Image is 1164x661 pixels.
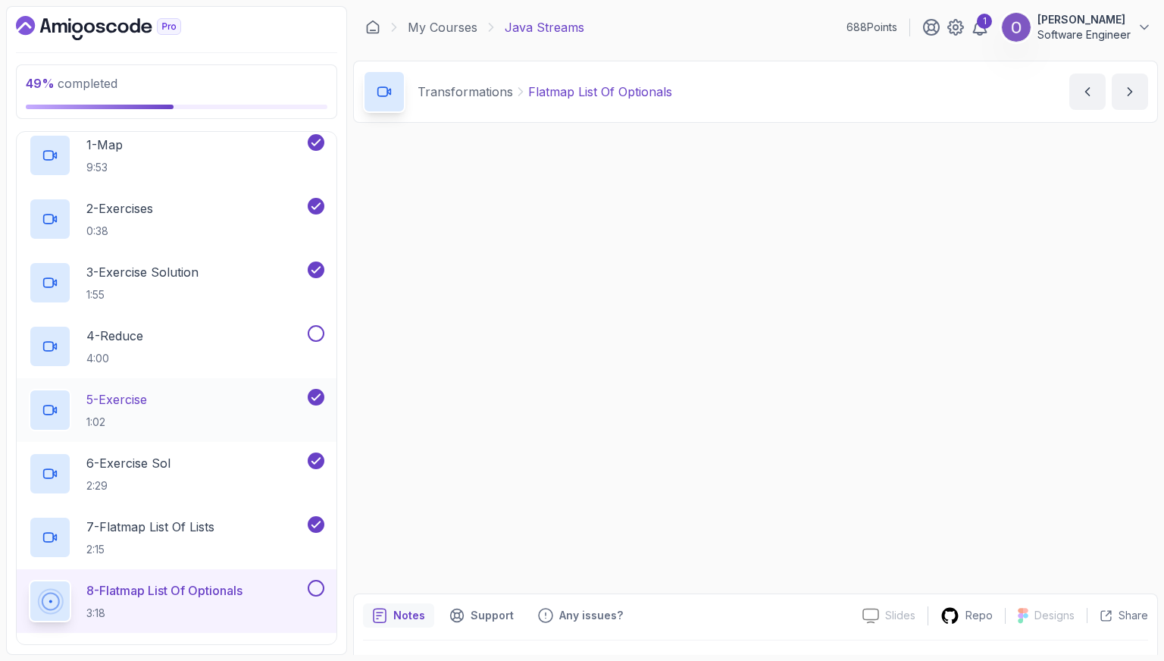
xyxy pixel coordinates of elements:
p: 1 - Map [86,136,123,154]
p: 0:38 [86,224,153,239]
button: next content [1112,74,1148,110]
button: 6-Exercise Sol2:29 [29,453,324,495]
span: completed [26,76,117,91]
p: Repo [965,608,993,623]
p: 3:18 [86,606,242,621]
button: Feedback button [529,603,632,628]
button: 4-Reduce4:00 [29,325,324,368]
button: user profile image[PERSON_NAME]Software Engineer [1001,12,1152,42]
p: Java Streams [505,18,584,36]
p: 7 - Flatmap List Of Lists [86,518,214,536]
button: 5-Exercise1:02 [29,389,324,431]
p: Flatmap List Of Optionals [528,83,672,101]
div: 1 [977,14,992,29]
button: Share [1087,608,1148,623]
p: 9:53 [86,160,123,175]
p: 5 - Exercise [86,390,147,409]
p: Notes [393,608,425,623]
button: 3-Exercise Solution1:55 [29,262,324,304]
p: 2:29 [86,478,171,493]
button: Support button [440,603,523,628]
a: Dashboard [16,16,216,40]
p: Designs [1034,608,1075,623]
button: 8-Flatmap List Of Optionals3:18 [29,580,324,622]
p: 8 - Flatmap List Of Optionals [86,581,242,600]
p: Software Engineer [1037,27,1131,42]
p: 4:00 [86,351,143,366]
p: 2 - Exercises [86,199,153,218]
p: [PERSON_NAME] [1037,12,1131,27]
p: Share [1119,608,1148,623]
p: Support [471,608,514,623]
button: notes button [363,603,434,628]
button: 7-Flatmap List Of Lists2:15 [29,516,324,559]
p: 4 - Reduce [86,327,143,345]
p: 3 - Exercise Solution [86,263,199,281]
p: 1:55 [86,287,199,302]
span: 49 % [26,76,55,91]
button: 1-Map9:53 [29,134,324,177]
a: Repo [928,606,1005,625]
button: 2-Exercises0:38 [29,198,324,240]
p: 6 - Exercise Sol [86,454,171,472]
a: 1 [971,18,989,36]
button: previous content [1069,74,1106,110]
p: 2:15 [86,542,214,557]
p: Transformations [418,83,513,101]
a: My Courses [408,18,477,36]
p: Any issues? [559,608,623,623]
img: user profile image [1002,13,1031,42]
a: Dashboard [365,20,380,35]
p: 688 Points [846,20,897,35]
p: 1:02 [86,415,147,430]
p: Slides [885,608,915,623]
